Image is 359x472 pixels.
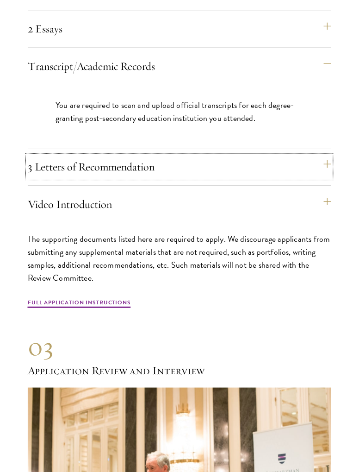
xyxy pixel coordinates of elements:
[28,193,331,215] button: Video Introduction
[28,330,331,363] div: 03
[28,233,331,284] p: The supporting documents listed here are required to apply. We discourage applicants from submitt...
[28,156,331,178] button: 3 Letters of Recommendation
[28,363,331,378] h3: Application Review and Interview
[28,55,331,77] button: Transcript/Academic Records
[28,18,331,40] button: 2 Essays
[28,298,131,309] a: Full Application Instructions
[56,99,303,125] p: You are required to scan and upload official transcripts for each degree-granting post-secondary ...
